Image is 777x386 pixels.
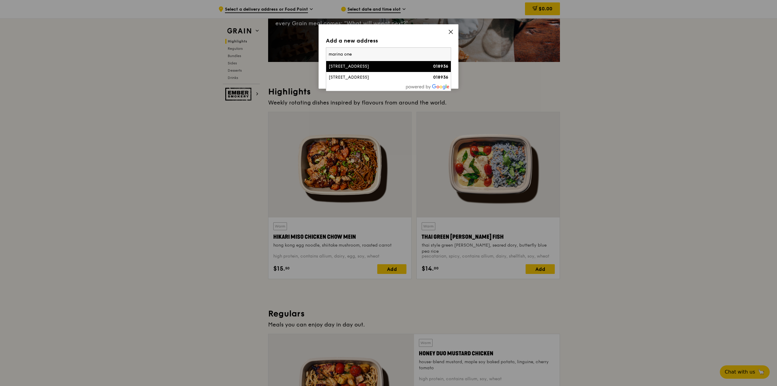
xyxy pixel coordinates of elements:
div: Add a new address [326,36,451,45]
img: powered-by-google.60e8a832.png [406,84,450,90]
strong: 018936 [433,75,448,80]
div: [STREET_ADDRESS] [329,63,419,70]
strong: 018936 [433,64,448,69]
div: [STREET_ADDRESS] [329,74,419,80]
